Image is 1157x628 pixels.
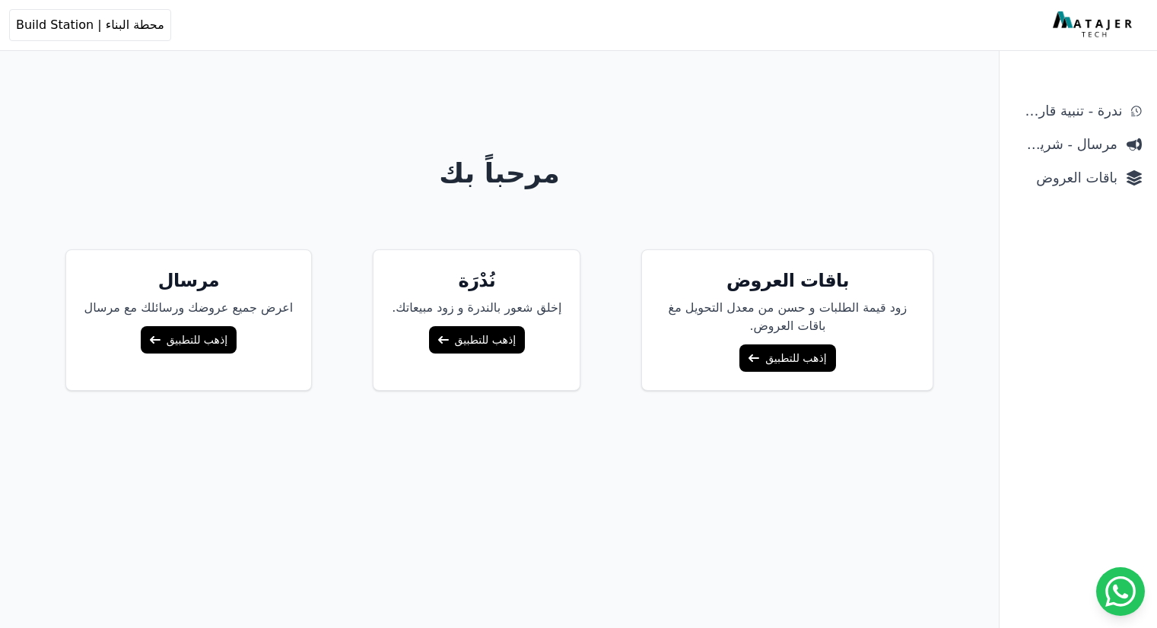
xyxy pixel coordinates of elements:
[141,326,237,354] a: إذهب للتطبيق
[16,16,164,34] span: محطة البناء | Build Station
[429,326,525,354] a: إذهب للتطبيق
[84,268,294,293] h5: مرسال
[660,299,914,335] p: زود قيمة الطلبات و حسن من معدل التحويل مغ باقات العروض.
[1053,11,1136,39] img: MatajerTech Logo
[1015,100,1122,122] span: ندرة - تنبية قارب علي النفاذ
[1015,167,1117,189] span: باقات العروض
[9,9,171,41] button: محطة البناء | Build Station
[739,344,835,372] a: إذهب للتطبيق
[1015,134,1117,155] span: مرسال - شريط دعاية
[392,299,561,317] p: إخلق شعور بالندرة و زود مبيعاتك.
[84,299,294,317] p: اعرض جميع عروضك ورسائلك مع مرسال
[392,268,561,293] h5: نُدْرَة
[13,158,987,189] h1: مرحباً بك
[660,268,914,293] h5: باقات العروض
